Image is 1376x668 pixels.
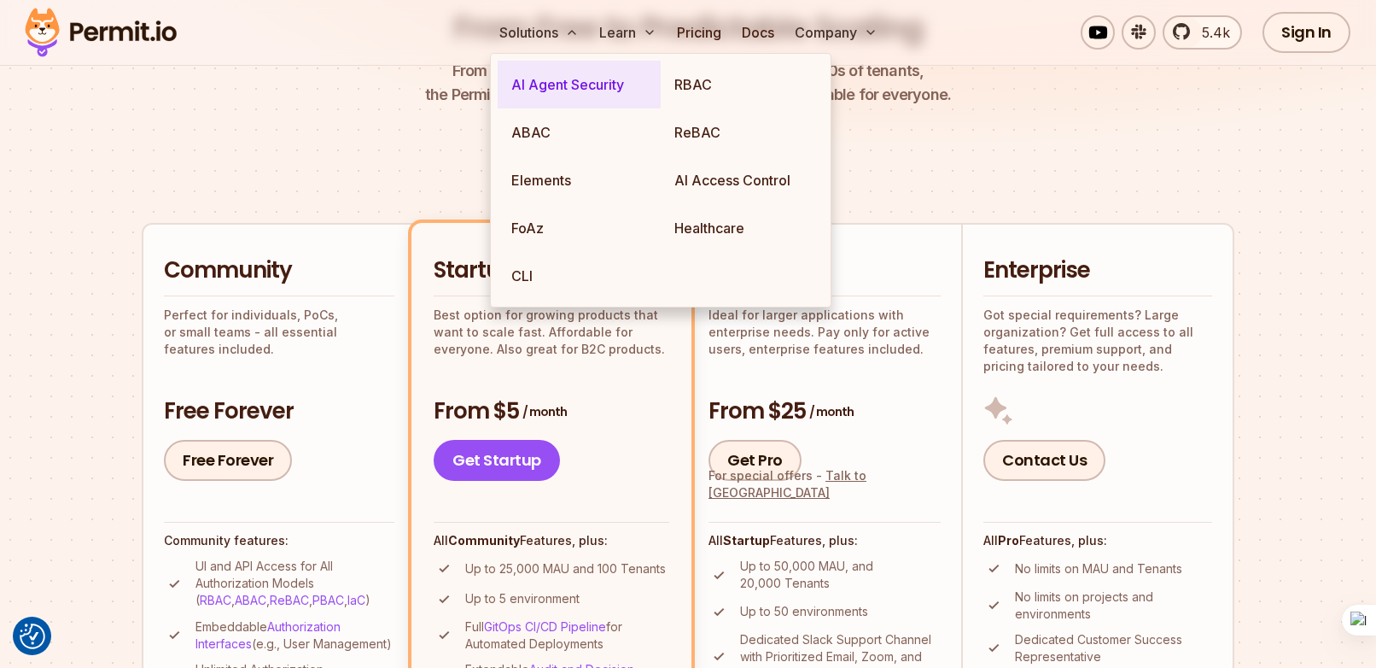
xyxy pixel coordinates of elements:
[740,558,941,592] p: Up to 50,000 MAU, and 20,000 Tenants
[998,533,1019,548] strong: Pro
[1015,631,1212,665] p: Dedicated Customer Success Representative
[164,396,394,427] h3: Free Forever
[434,440,560,481] a: Get Startup
[164,307,394,358] p: Perfect for individuals, PoCs, or small teams - all essential features included.
[708,307,941,358] p: Ideal for larger applications with enterprise needs. Pay only for active users, enterprise featur...
[20,624,45,649] button: Consent Preferences
[498,252,661,300] a: CLI
[498,156,661,204] a: Elements
[195,619,341,651] a: Authorization Interfaces
[200,593,231,607] a: RBAC
[425,59,951,107] p: the Permit pricing model is simple, transparent, and affordable for everyone.
[434,307,669,358] p: Best option for growing products that want to scale fast. Affordable for everyone. Also great for...
[498,108,661,156] a: ABAC
[498,61,661,108] a: AI Agent Security
[983,255,1212,286] h2: Enterprise
[347,593,365,607] a: IaC
[661,156,824,204] a: AI Access Control
[164,532,394,549] h4: Community features:
[670,15,728,50] a: Pricing
[661,108,824,156] a: ReBAC
[448,533,520,548] strong: Community
[740,603,868,620] p: Up to 50 environments
[983,440,1105,481] a: Contact Us
[1015,589,1212,623] p: No limits on projects and environments
[434,396,669,427] h3: From $5
[983,532,1212,549] h4: All Features, plus:
[1163,15,1242,50] a: 5.4k
[195,558,394,609] p: UI and API Access for All Authorization Models ( , , , , )
[522,403,567,420] span: / month
[661,61,824,108] a: RBAC
[498,204,661,252] a: FoAz
[788,15,884,50] button: Company
[708,532,941,549] h4: All Features, plus:
[1262,12,1350,53] a: Sign In
[484,619,606,634] a: GitOps CI/CD Pipeline
[425,59,951,83] span: From a startup with 100 users to an enterprise with 1000s of tenants,
[983,307,1212,375] p: Got special requirements? Large organization? Get full access to all features, premium support, a...
[592,15,663,50] button: Learn
[1015,560,1182,577] p: No limits on MAU and Tenants
[708,396,941,427] h3: From $25
[434,255,669,286] h2: Startup
[708,440,802,481] a: Get Pro
[809,403,854,420] span: / month
[661,204,824,252] a: Healthcare
[164,255,394,286] h2: Community
[164,440,292,481] a: Free Forever
[270,593,309,607] a: ReBAC
[708,467,941,501] div: For special offers -
[465,590,580,607] p: Up to 5 environment
[493,15,586,50] button: Solutions
[312,593,344,607] a: PBAC
[235,593,266,607] a: ABAC
[17,3,184,62] img: Permit logo
[723,533,770,548] strong: Startup
[465,618,669,653] p: Full for Automated Deployments
[465,560,666,577] p: Up to 25,000 MAU and 100 Tenants
[735,15,781,50] a: Docs
[20,624,45,649] img: Revisit consent button
[434,532,669,549] h4: All Features, plus:
[1192,22,1230,43] span: 5.4k
[195,618,394,653] p: Embeddable (e.g., User Management)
